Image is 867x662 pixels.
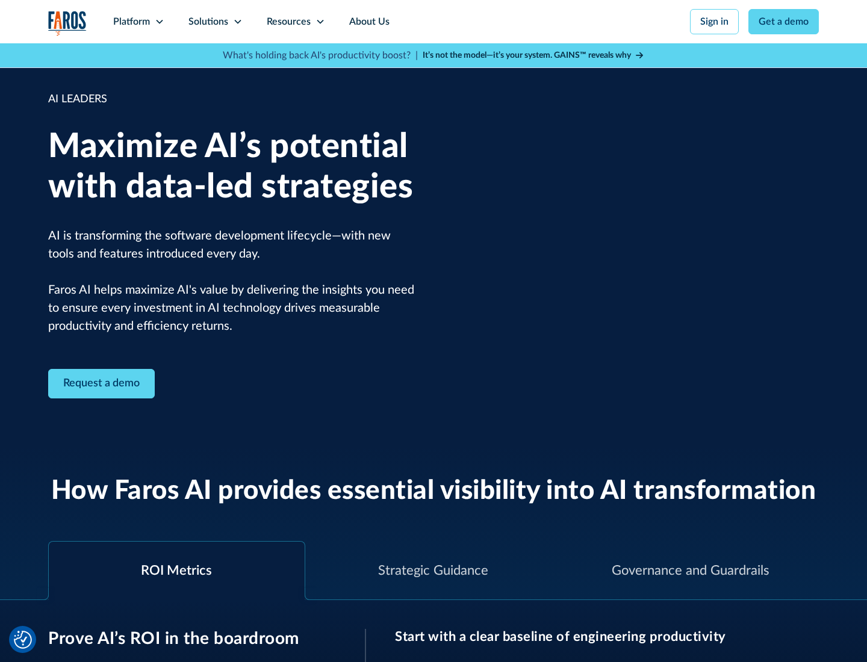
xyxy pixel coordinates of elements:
a: Get a demo [748,9,819,34]
div: AI LEADERS [48,91,415,108]
p: AI is transforming the software development lifecycle—with new tools and features introduced ever... [48,227,415,335]
a: Sign in [690,9,739,34]
h3: Prove AI’s ROI in the boardroom [48,629,336,649]
a: It’s not the model—it’s your system. GAINS™ reveals why [423,49,644,62]
div: Resources [267,14,311,29]
h1: Maximize AI’s potential with data-led strategies [48,127,415,208]
a: home [48,11,87,36]
a: Contact Modal [48,369,155,398]
strong: It’s not the model—it’s your system. GAINS™ reveals why [423,51,631,60]
div: Solutions [188,14,228,29]
p: What's holding back AI's productivity boost? | [223,48,418,63]
div: Platform [113,14,150,29]
h2: How Faros AI provides essential visibility into AI transformation [51,475,816,507]
div: Strategic Guidance [378,561,488,581]
img: Revisit consent button [14,631,32,649]
div: Governance and Guardrails [612,561,769,581]
div: ROI Metrics [141,561,212,581]
h3: Start with a clear baseline of engineering productivity [395,629,819,645]
img: Logo of the analytics and reporting company Faros. [48,11,87,36]
button: Cookie Settings [14,631,32,649]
